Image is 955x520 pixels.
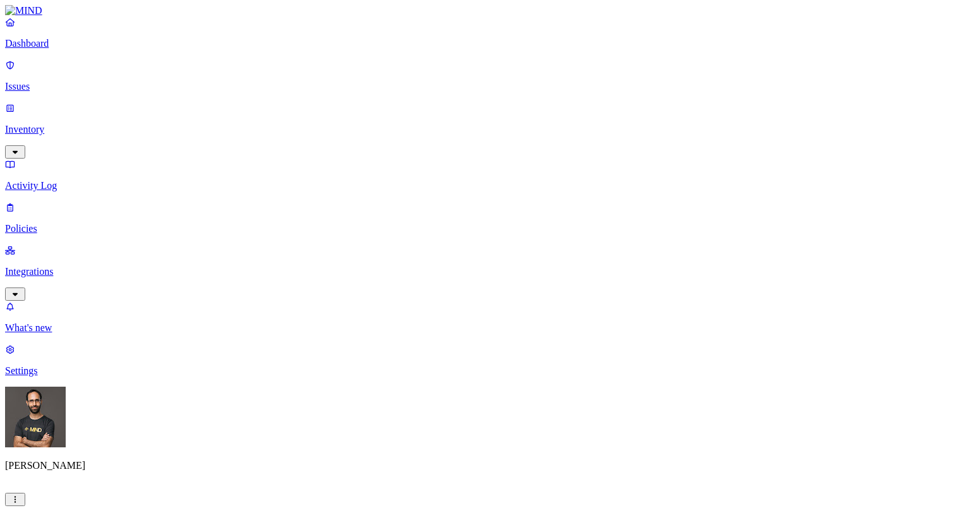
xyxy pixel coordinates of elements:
p: Integrations [5,266,950,277]
a: Issues [5,59,950,92]
p: Settings [5,365,950,377]
p: [PERSON_NAME] [5,460,950,471]
img: MIND [5,5,42,16]
p: Activity Log [5,180,950,191]
p: Policies [5,223,950,234]
a: Inventory [5,102,950,157]
p: Dashboard [5,38,950,49]
a: Integrations [5,245,950,299]
p: Inventory [5,124,950,135]
a: MIND [5,5,950,16]
p: Issues [5,81,950,92]
a: Dashboard [5,16,950,49]
a: Activity Log [5,159,950,191]
a: What's new [5,301,950,334]
a: Policies [5,202,950,234]
p: What's new [5,322,950,334]
img: Ohad Abarbanel [5,387,66,447]
a: Settings [5,344,950,377]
